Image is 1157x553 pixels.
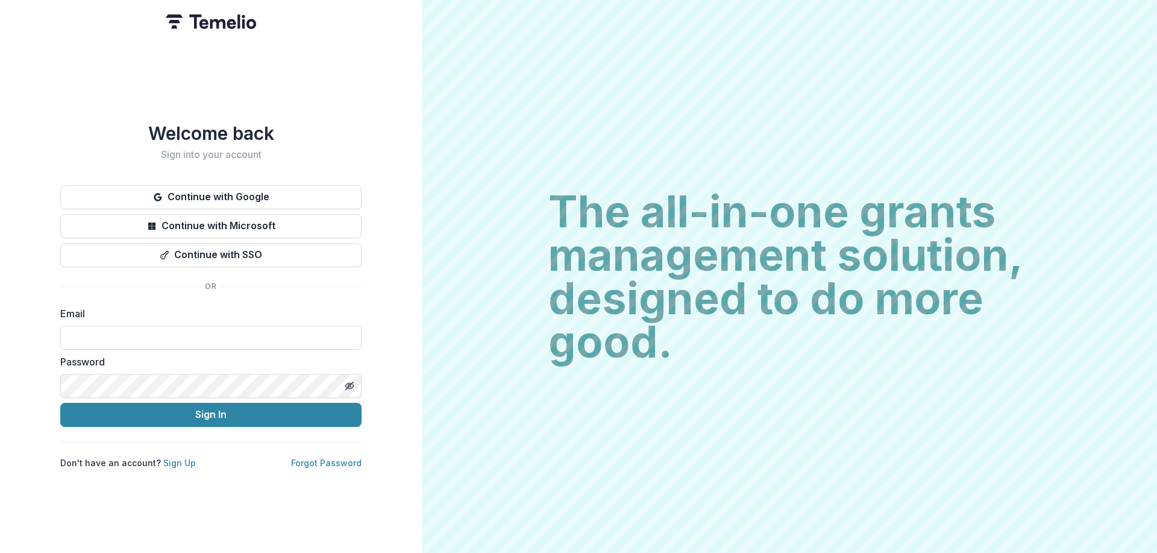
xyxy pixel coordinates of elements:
p: Don't have an account? [60,457,196,469]
button: Continue with SSO [60,243,362,267]
a: Forgot Password [291,458,362,468]
button: Continue with Google [60,185,362,209]
h2: Sign into your account [60,149,362,160]
label: Password [60,355,354,369]
h1: Welcome back [60,122,362,144]
a: Sign Up [163,458,196,468]
button: Continue with Microsoft [60,214,362,238]
button: Toggle password visibility [340,376,359,396]
button: Sign In [60,403,362,427]
img: Temelio [166,14,256,29]
label: Email [60,306,354,321]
